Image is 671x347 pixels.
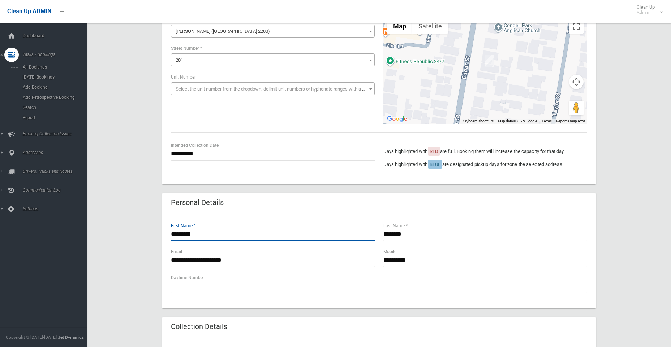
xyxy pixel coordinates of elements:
p: Days highlighted with are designated pickup days for zone the selected address. [383,160,587,169]
span: Clean Up [633,4,662,15]
span: Clean Up ADMIN [7,8,51,15]
span: Report [21,115,86,120]
button: Drag Pegman onto the map to open Street View [569,101,584,115]
span: Addresses [21,150,92,155]
span: Settings [21,206,92,211]
p: Days highlighted with are full. Booking them will increase the capacity for that day. [383,147,587,156]
button: Toggle fullscreen view [569,19,584,34]
span: Map data ©2025 Google [498,119,537,123]
span: 201 [171,53,375,66]
span: Add Booking [21,85,86,90]
span: Copyright © [DATE]-[DATE] [6,335,57,340]
span: [DATE] Bookings [21,75,86,80]
span: 201 [176,57,183,63]
strong: Jet Dynamics [58,335,84,340]
header: Collection Details [162,320,236,334]
span: All Bookings [21,65,86,70]
span: Tasks / Bookings [21,52,92,57]
span: Edgar Street (CONDELL PARK 2200) [171,25,375,38]
span: Booking Collection Issues [21,131,92,136]
span: Communication Log [21,188,92,193]
img: Google [385,114,409,124]
header: Personal Details [162,196,232,210]
small: Admin [637,10,655,15]
a: Report a map error [556,119,585,123]
div: 201 Edgar Street, CONDELL PARK NSW 2200 [485,55,494,67]
span: Add Retrospective Booking [21,95,86,100]
span: Edgar Street (CONDELL PARK 2200) [173,26,373,36]
span: Select the unit number from the dropdown, delimit unit numbers or hyphenate ranges with a comma [176,86,378,92]
span: Drivers, Trucks and Routes [21,169,92,174]
button: Map camera controls [569,75,584,89]
button: Keyboard shortcuts [463,119,494,124]
button: Show street map [387,19,412,34]
a: Open this area in Google Maps (opens a new window) [385,114,409,124]
span: Search [21,105,86,110]
a: Terms (opens in new tab) [542,119,552,123]
span: 201 [173,55,373,65]
button: Show satellite imagery [412,19,448,34]
span: RED [430,149,438,154]
span: BLUE [430,162,440,167]
span: Dashboard [21,33,92,38]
